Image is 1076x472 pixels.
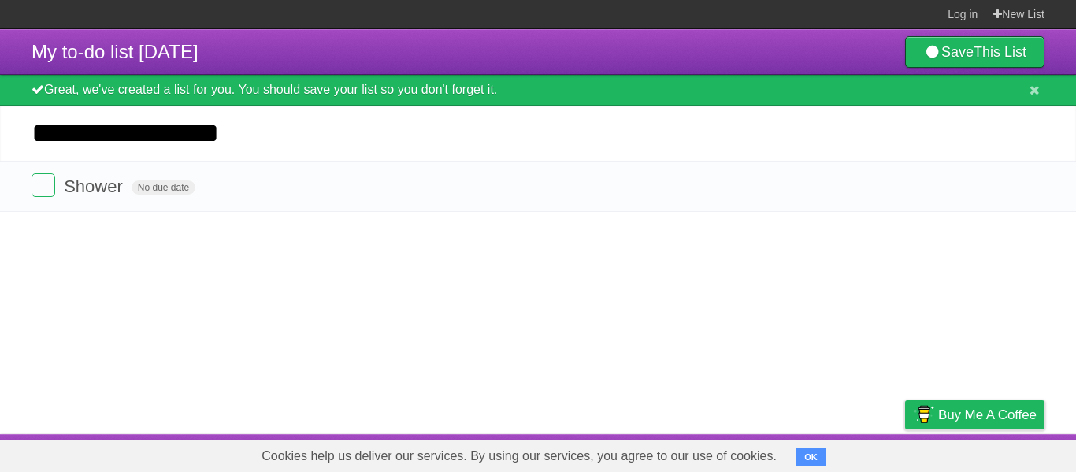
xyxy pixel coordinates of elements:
span: My to-do list [DATE] [32,41,199,62]
img: Buy me a coffee [913,401,934,428]
a: SaveThis List [905,36,1044,68]
span: Buy me a coffee [938,401,1037,429]
span: Cookies help us deliver our services. By using our services, you agree to our use of cookies. [246,440,792,472]
button: OK [796,448,826,466]
a: Suggest a feature [945,438,1044,468]
a: Terms [831,438,866,468]
label: Done [32,173,55,197]
a: Buy me a coffee [905,400,1044,429]
span: No due date [132,180,195,195]
b: This List [974,44,1026,60]
span: Shower [64,177,127,196]
a: Privacy [885,438,926,468]
a: Developers [748,438,811,468]
a: About [696,438,729,468]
